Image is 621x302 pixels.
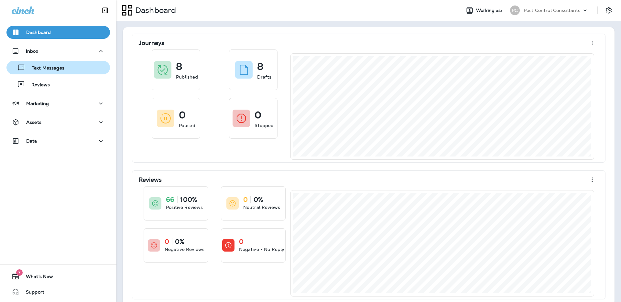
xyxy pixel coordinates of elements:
p: 100% [180,196,197,203]
p: Dashboard [26,30,51,35]
button: Inbox [6,45,110,58]
p: Negative Reviews [165,246,204,253]
button: Assets [6,116,110,129]
button: Text Messages [6,61,110,74]
p: Published [176,74,198,80]
p: 0% [175,238,184,245]
button: 7What's New [6,270,110,283]
span: Working as: [476,8,504,13]
button: Settings [603,5,615,16]
p: Reviews [139,177,162,183]
button: Dashboard [6,26,110,39]
button: Collapse Sidebar [96,4,114,17]
p: Marketing [26,101,49,106]
button: Reviews [6,78,110,91]
p: 8 [176,63,182,70]
p: 0 [239,238,244,245]
span: What's New [19,274,53,282]
p: 66 [166,196,174,203]
p: Negative - No Reply [239,246,285,253]
p: Dashboard [133,5,176,15]
p: Neutral Reviews [243,204,280,210]
p: 0 [243,196,248,203]
p: 0% [254,196,263,203]
div: PC [510,5,520,15]
p: 8 [257,63,263,70]
p: Data [26,138,37,144]
p: Drafts [257,74,271,80]
p: Positive Reviews [166,204,203,210]
span: Support [19,289,44,297]
p: Paused [179,122,195,129]
button: Support [6,286,110,298]
p: Journeys [139,40,164,46]
p: Pest Control Consultants [524,8,580,13]
span: 7 [16,269,23,276]
p: Inbox [26,49,38,54]
p: Assets [26,120,41,125]
p: 0 [255,112,261,118]
button: Marketing [6,97,110,110]
p: Stopped [255,122,274,129]
p: Reviews [25,82,50,88]
p: 0 [165,238,169,245]
button: Data [6,135,110,147]
p: Text Messages [25,65,64,71]
p: 0 [179,112,186,118]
